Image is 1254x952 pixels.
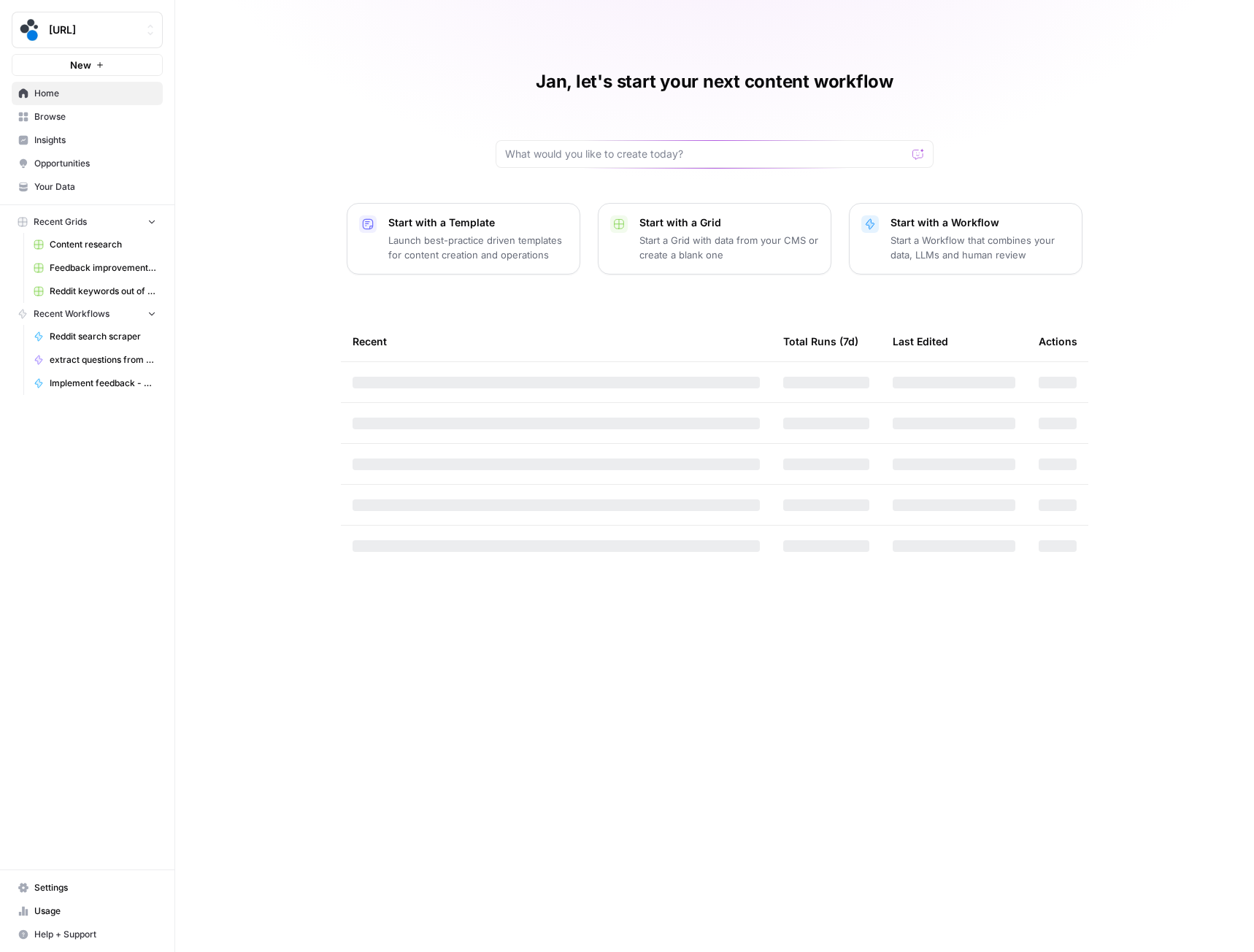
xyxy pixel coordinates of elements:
span: Reddit search scraper [50,330,156,343]
span: Feedback improvement dev [50,261,156,275]
div: Total Runs (7d) [783,321,858,361]
p: Start with a Workflow [891,215,1070,230]
a: Feedback improvement dev [27,256,163,280]
img: spot.ai Logo [17,17,43,43]
span: Content research [50,238,156,251]
span: Recent Workflows [34,307,109,320]
span: New [70,58,91,72]
a: Reddit search scraper [27,325,163,348]
span: [URL] [49,23,137,37]
span: Opportunities [34,157,156,170]
span: Recent Grids [34,215,87,229]
p: Launch best-practice driven templates for content creation and operations [388,233,568,262]
input: What would you like to create today? [505,147,907,161]
span: Help + Support [34,928,156,941]
p: Start a Workflow that combines your data, LLMs and human review [891,233,1070,262]
p: Start with a Template [388,215,568,230]
span: Browse [34,110,156,123]
button: Start with a GridStart a Grid with data from your CMS or create a blank one [598,203,831,275]
span: Implement feedback - dev [50,377,156,390]
span: Settings [34,881,156,894]
a: Your Data [12,175,163,199]
a: extract questions from transcripts [27,348,163,372]
span: Home [34,87,156,100]
a: Reddit keywords out of personas [27,280,163,303]
span: Usage [34,905,156,918]
a: Content research [27,233,163,256]
button: New [12,54,163,76]
button: Recent Grids [12,211,163,233]
h1: Jan, let's start your next content workflow [536,70,893,93]
button: Start with a TemplateLaunch best-practice driven templates for content creation and operations [347,203,580,275]
button: Recent Workflows [12,303,163,325]
a: Home [12,82,163,105]
div: Last Edited [893,321,948,361]
span: Insights [34,134,156,147]
a: Insights [12,128,163,152]
span: Reddit keywords out of personas [50,285,156,298]
span: extract questions from transcripts [50,353,156,366]
a: Usage [12,899,163,923]
button: Start with a WorkflowStart a Workflow that combines your data, LLMs and human review [849,203,1082,275]
p: Start with a Grid [639,215,819,230]
a: Browse [12,105,163,128]
div: Actions [1039,321,1077,361]
button: Workspace: spot.ai [12,12,163,48]
a: Opportunities [12,152,163,175]
a: Settings [12,876,163,899]
div: Recent [353,321,760,361]
span: Your Data [34,180,156,193]
button: Help + Support [12,923,163,946]
p: Start a Grid with data from your CMS or create a blank one [639,233,819,262]
a: Implement feedback - dev [27,372,163,395]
